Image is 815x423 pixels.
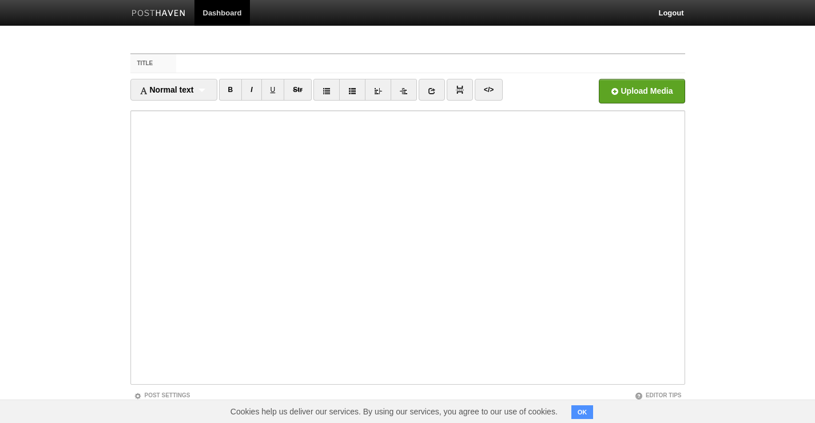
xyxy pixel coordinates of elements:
[261,79,285,101] a: U
[456,86,464,94] img: pagebreak-icon.png
[635,392,682,398] a: Editor Tips
[475,79,503,101] a: </>
[241,79,261,101] a: I
[219,79,242,101] a: B
[219,400,569,423] span: Cookies help us deliver our services. By using our services, you agree to our use of cookies.
[293,86,303,94] del: Str
[571,405,594,419] button: OK
[134,392,190,398] a: Post Settings
[140,85,194,94] span: Normal text
[132,10,186,18] img: Posthaven-bar
[130,54,177,73] label: Title
[284,79,312,101] a: Str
